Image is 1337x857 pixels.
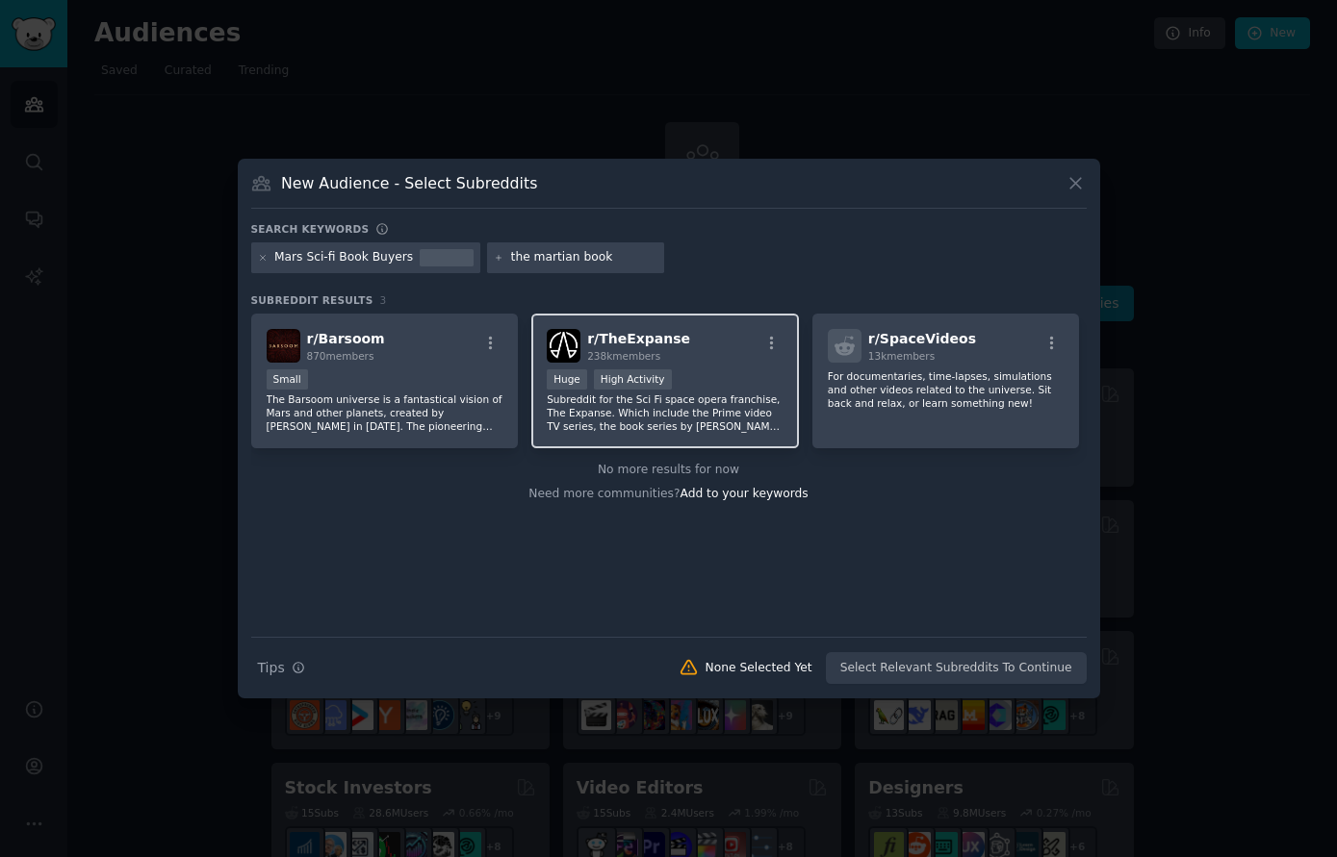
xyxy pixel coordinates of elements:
img: Barsoom [267,329,300,363]
div: Huge [547,369,587,390]
span: 3 [380,294,387,306]
div: Need more communities? [251,479,1087,503]
span: r/ Barsoom [307,331,385,346]
div: No more results for now [251,462,1087,479]
h3: New Audience - Select Subreddits [281,173,537,193]
input: New Keyword [511,249,657,266]
div: High Activity [594,369,672,390]
span: r/ TheExpanse [587,331,690,346]
span: Add to your keywords [681,487,809,500]
p: The Barsoom universe is a fantastical vision of Mars and other planets, created by [PERSON_NAME] ... [267,392,503,433]
span: 238k members [587,350,660,362]
span: Subreddit Results [251,293,373,307]
img: TheExpanse [547,329,580,363]
p: Subreddit for the Sci Fi space opera franchise, The Expanse. Which include the Prime video TV ser... [547,392,784,433]
div: Small [267,369,308,390]
h3: Search keywords [251,222,370,236]
div: Mars Sci-fi Book Buyers [274,249,413,266]
span: 13k members [868,350,935,362]
span: 870 members [307,350,374,362]
span: r/ SpaceVideos [868,331,976,346]
button: Tips [251,651,312,685]
div: None Selected Yet [706,660,812,677]
span: Tips [258,658,285,678]
p: For documentaries, time-lapses, simulations and other videos related to the universe. Sit back an... [828,369,1065,410]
